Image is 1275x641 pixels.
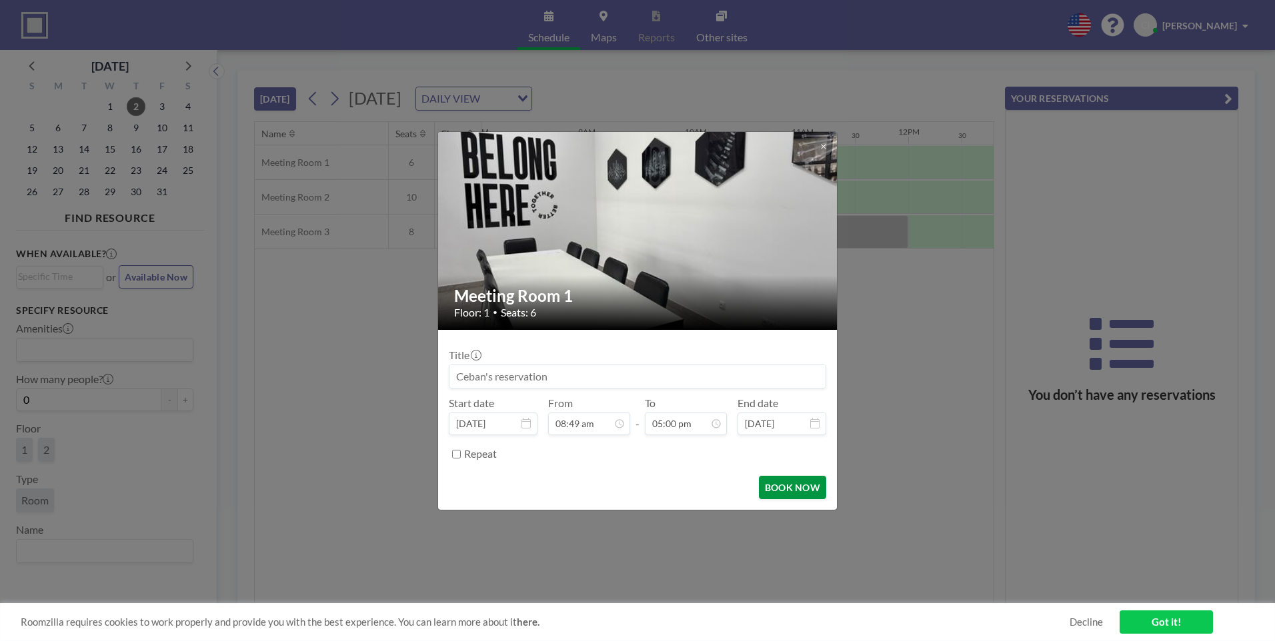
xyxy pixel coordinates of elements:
[454,306,489,319] span: Floor: 1
[1070,616,1103,628] a: Decline
[517,616,539,628] a: here.
[759,476,826,499] button: BOOK NOW
[548,396,573,410] label: From
[501,306,536,319] span: Seats: 6
[454,286,822,306] h2: Meeting Room 1
[645,396,656,410] label: To
[635,401,640,430] span: -
[449,396,494,410] label: Start date
[1120,610,1213,634] a: Got it!
[449,348,480,362] label: Title
[738,396,778,410] label: End date
[493,307,497,317] span: •
[449,365,826,388] input: Ceban's reservation
[464,447,497,460] label: Repeat
[21,616,1070,628] span: Roomzilla requires cookies to work properly and provide you with the best experience. You can lea...
[438,81,838,380] img: 537.jpg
